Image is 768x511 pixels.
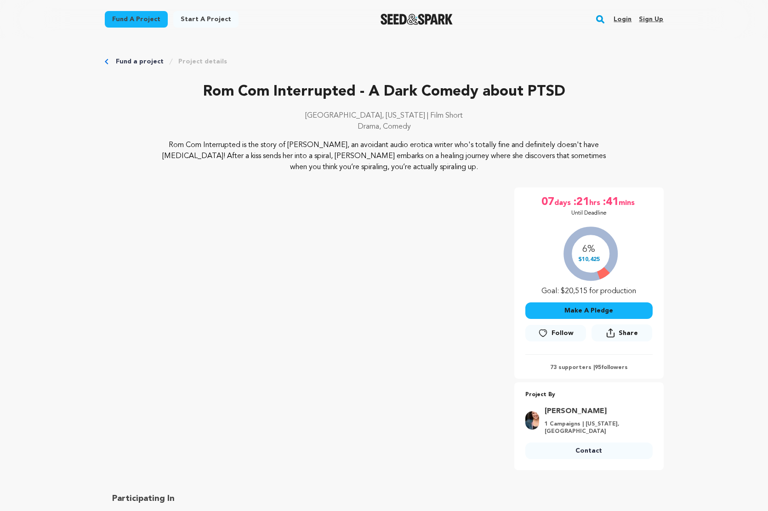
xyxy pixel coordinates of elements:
[573,195,589,210] span: :21
[112,492,377,505] h2: Participating In
[381,14,453,25] a: Seed&Spark Homepage
[525,390,653,400] p: Project By
[525,411,539,430] img: 077c0bc9cd907f4a.jpg
[619,329,638,338] span: Share
[552,329,574,338] span: Follow
[571,210,607,217] p: Until Deadline
[178,57,227,66] a: Project details
[105,57,664,66] div: Breadcrumb
[554,195,573,210] span: days
[614,12,631,27] a: Login
[589,195,602,210] span: hrs
[105,81,664,103] p: Rom Com Interrupted - A Dark Comedy about PTSD
[592,324,652,345] span: Share
[525,325,586,341] a: Follow
[541,195,554,210] span: 07
[105,121,664,132] p: Drama, Comedy
[619,195,637,210] span: mins
[116,57,164,66] a: Fund a project
[595,365,601,370] span: 95
[639,12,663,27] a: Sign up
[602,195,619,210] span: :41
[173,11,239,28] a: Start a project
[525,443,653,459] a: Contact
[545,420,647,435] p: 1 Campaigns | [US_STATE], [GEOGRAPHIC_DATA]
[525,364,653,371] p: 73 supporters | followers
[525,302,653,319] button: Make A Pledge
[160,140,608,173] p: Rom Com Interrupted is the story of [PERSON_NAME], an avoidant audio erotica writer who's totally...
[105,11,168,28] a: Fund a project
[381,14,453,25] img: Seed&Spark Logo Dark Mode
[105,110,664,121] p: [GEOGRAPHIC_DATA], [US_STATE] | Film Short
[545,406,647,417] a: Goto Sofia Palmero profile
[592,324,652,341] button: Share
